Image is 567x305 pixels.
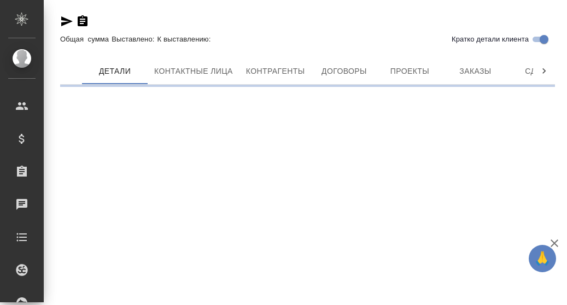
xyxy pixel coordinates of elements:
[533,247,552,270] span: 🙏
[383,64,436,78] span: Проекты
[452,34,529,45] span: Кратко детали клиента
[246,64,305,78] span: Контрагенты
[449,64,501,78] span: Заказы
[60,35,112,43] p: Общая сумма
[76,15,89,28] button: Скопировать ссылку
[318,64,370,78] span: Договоры
[529,245,556,272] button: 🙏
[515,64,567,78] span: Сделки
[60,15,73,28] button: Скопировать ссылку для ЯМессенджера
[157,35,214,43] p: К выставлению:
[112,35,157,43] p: Выставлено:
[89,64,141,78] span: Детали
[154,64,233,78] span: Контактные лица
